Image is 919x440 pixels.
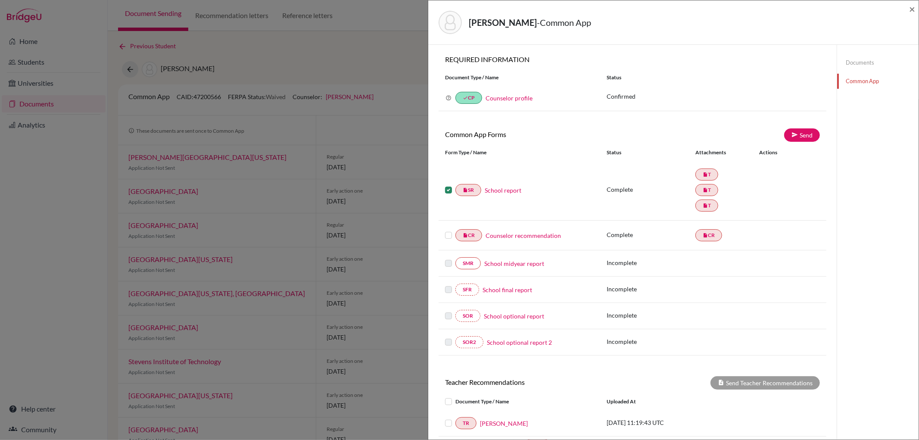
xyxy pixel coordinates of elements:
[837,55,919,70] a: Documents
[537,17,591,28] span: - Common App
[837,74,919,89] a: Common App
[485,186,521,195] a: School report
[703,172,708,177] i: insert_drive_file
[486,231,561,240] a: Counselor recommendation
[607,149,695,156] div: Status
[749,149,802,156] div: Actions
[455,184,481,196] a: insert_drive_fileSR
[455,336,483,348] a: SOR2
[607,185,695,194] p: Complete
[455,92,482,104] a: doneCP
[607,337,695,346] p: Incomplete
[784,128,820,142] a: Send
[439,149,600,156] div: Form Type / Name
[487,338,552,347] a: School optional report 2
[484,259,544,268] a: School midyear report
[703,233,708,238] i: insert_drive_file
[484,312,544,321] a: School optional report
[710,376,820,390] div: Send Teacher Recommendations
[600,74,826,81] div: Status
[455,257,481,269] a: SMR
[455,284,479,296] a: SFR
[439,396,600,407] div: Document Type / Name
[695,200,718,212] a: insert_drive_fileT
[909,3,915,15] span: ×
[607,92,820,101] p: Confirmed
[469,17,537,28] strong: [PERSON_NAME]
[695,149,749,156] div: Attachments
[607,284,695,293] p: Incomplete
[695,184,718,196] a: insert_drive_fileT
[695,229,722,241] a: insert_drive_fileCR
[463,233,468,238] i: insert_drive_file
[439,378,632,386] h6: Teacher Recommendations
[607,311,695,320] p: Incomplete
[600,396,729,407] div: Uploaded at
[480,419,528,428] a: [PERSON_NAME]
[455,229,482,241] a: insert_drive_fileCR
[483,285,532,294] a: School final report
[607,230,695,239] p: Complete
[695,169,718,181] a: insert_drive_fileT
[439,55,826,63] h6: REQUIRED INFORMATION
[463,187,468,193] i: insert_drive_file
[439,130,632,138] h6: Common App Forms
[703,187,708,193] i: insert_drive_file
[463,95,468,100] i: done
[607,258,695,267] p: Incomplete
[455,417,477,429] a: TR
[455,310,480,322] a: SOR
[607,418,723,427] p: [DATE] 11:19:43 UTC
[439,74,600,81] div: Document Type / Name
[486,94,533,102] a: Counselor profile
[909,4,915,14] button: Close
[703,203,708,208] i: insert_drive_file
